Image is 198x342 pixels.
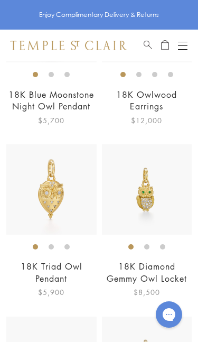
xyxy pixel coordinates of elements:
[150,298,187,331] iframe: Gorgias live chat messenger
[6,144,97,235] img: P31887-OWLTRIAD
[8,89,94,112] a: 18K Blue Moonstone Night Owl Pendant
[131,115,162,126] span: $12,000
[11,41,127,50] img: Temple St. Clair
[39,10,159,20] p: Enjoy Complimentary Delivery & Returns
[38,286,64,298] span: $5,900
[116,89,177,112] a: 18K Owlwood Earrings
[161,39,169,52] a: Open Shopping Bag
[134,286,160,298] span: $8,500
[178,39,187,52] button: Open navigation
[107,261,187,284] a: 18K Diamond Gemmy Owl Locket
[21,261,82,284] a: 18K Triad Owl Pendant
[38,115,64,126] span: $5,700
[144,39,152,52] a: Search
[102,144,192,235] img: P31886-OWLLOC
